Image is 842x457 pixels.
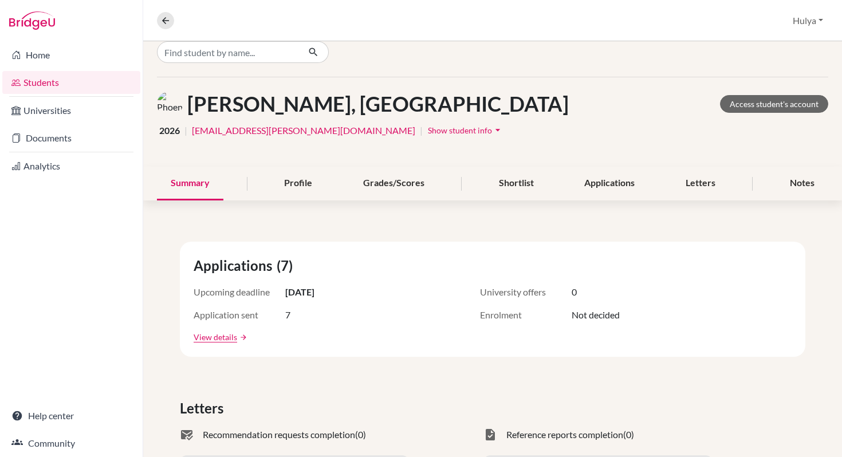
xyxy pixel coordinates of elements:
span: Not decided [572,308,620,322]
span: 0 [572,285,577,299]
span: Upcoming deadline [194,285,285,299]
div: Summary [157,167,223,200]
span: Applications [194,255,277,276]
a: Home [2,44,140,66]
a: Students [2,71,140,94]
a: Community [2,432,140,455]
span: 7 [285,308,290,322]
a: arrow_forward [237,333,247,341]
span: (0) [623,428,634,442]
a: Analytics [2,155,140,178]
div: Shortlist [485,167,548,200]
span: Reference reports completion [506,428,623,442]
span: Show student info [428,125,492,135]
div: Grades/Scores [349,167,438,200]
button: Show student infoarrow_drop_down [427,121,504,139]
span: Letters [180,398,228,419]
div: Applications [570,167,648,200]
span: Enrolment [480,308,572,322]
img: Bridge-U [9,11,55,30]
img: Phoenix Martin's avatar [157,91,183,117]
span: [DATE] [285,285,314,299]
a: [EMAIL_ADDRESS][PERSON_NAME][DOMAIN_NAME] [192,124,415,137]
span: (7) [277,255,297,276]
i: arrow_drop_down [492,124,503,136]
a: Universities [2,99,140,122]
span: Application sent [194,308,285,322]
a: Documents [2,127,140,149]
span: mark_email_read [180,428,194,442]
span: University offers [480,285,572,299]
h1: [PERSON_NAME], [GEOGRAPHIC_DATA] [187,92,569,116]
span: (0) [355,428,366,442]
a: View details [194,331,237,343]
span: | [184,124,187,137]
div: Notes [776,167,828,200]
a: Help center [2,404,140,427]
div: Letters [672,167,729,200]
a: Access student's account [720,95,828,113]
div: Profile [270,167,326,200]
span: Recommendation requests completion [203,428,355,442]
span: 2026 [159,124,180,137]
button: Hulya [788,10,828,31]
span: task [483,428,497,442]
input: Find student by name... [157,41,299,63]
span: | [420,124,423,137]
